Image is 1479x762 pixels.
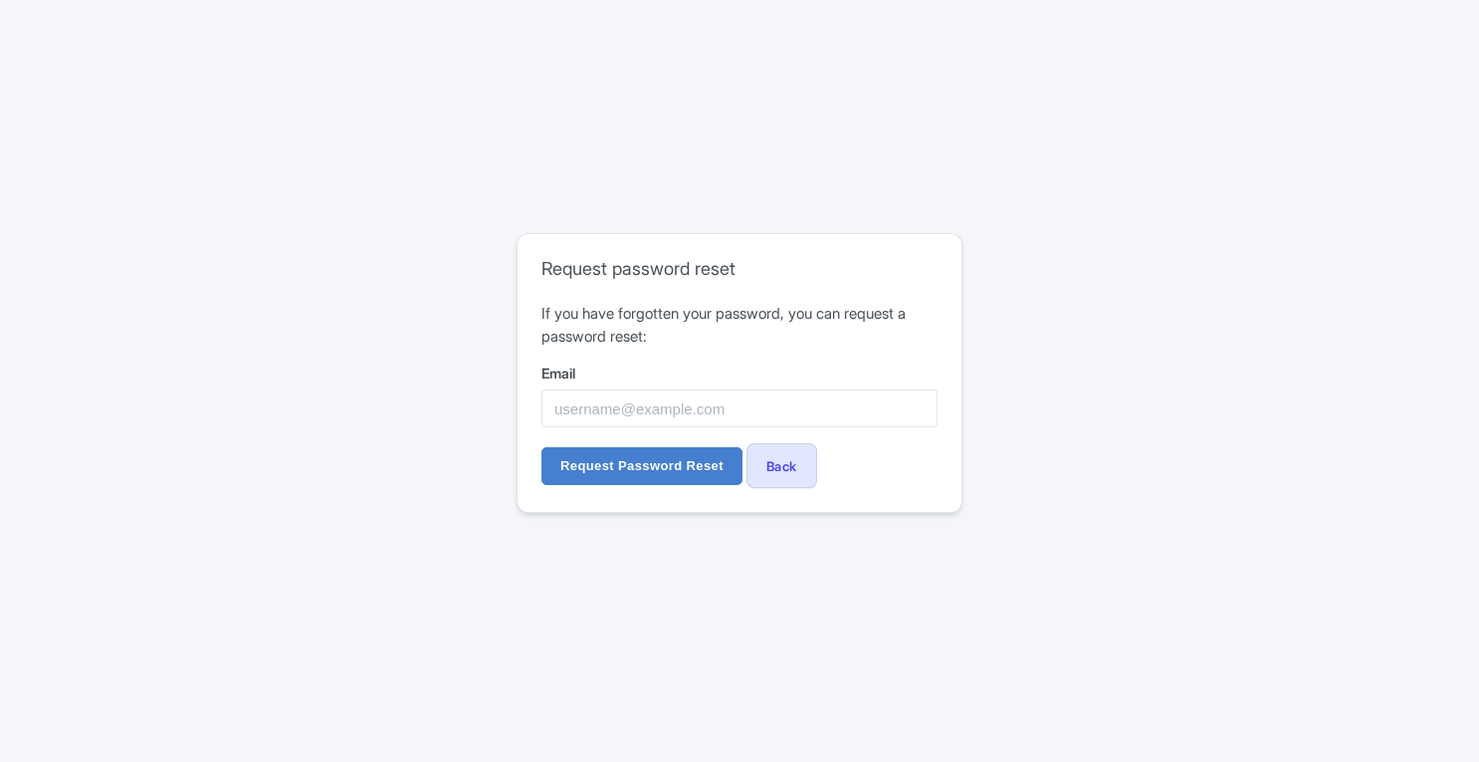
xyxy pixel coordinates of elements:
h2: Request password reset [541,258,938,280]
input: username@example.com [541,389,938,427]
label: Email [541,363,938,383]
input: Request Password Reset [541,447,742,485]
a: Back [746,443,817,488]
p: If you have forgotten your password, you can request a password reset: [541,303,938,348]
